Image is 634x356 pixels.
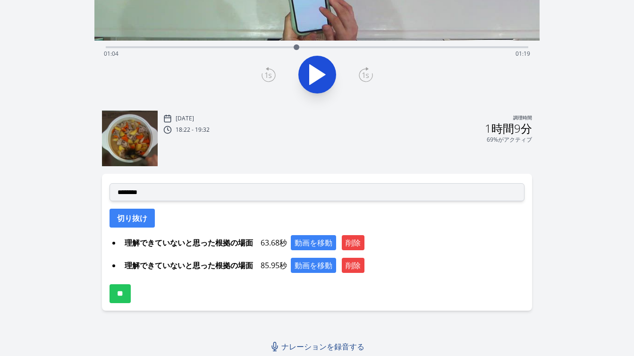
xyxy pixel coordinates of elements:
font: 調理時間 [513,115,532,121]
font: 削除 [346,260,361,271]
a: ナレーションを録音する [266,337,370,356]
font: 69%がアクティブ [487,136,532,144]
font: 01:19 [516,50,530,58]
font: [DATE] [176,114,194,122]
font: 理解できていないと思った根拠の場面 [125,237,253,248]
font: 63.68秒 [261,237,287,248]
font: 理解できていないと思った根拠の場面 [125,260,253,271]
img: 250918092343_thumb.jpeg [102,110,158,166]
button: 動画を移動 [291,235,336,250]
font: ナレーションを録音する [281,341,364,352]
font: 削除 [346,237,361,248]
font: 85.95秒 [261,260,287,271]
button: 切り抜け [110,209,155,228]
font: 01:04 [104,50,118,58]
font: 切り抜け [117,213,147,223]
font: 動画を移動 [295,260,332,271]
font: 動画を移動 [295,237,332,248]
font: 1時間9分 [485,120,532,136]
font: 18:22 - 19:32 [176,126,210,134]
button: 削除 [342,258,364,273]
button: 動画を移動 [291,258,336,273]
button: 削除 [342,235,364,250]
